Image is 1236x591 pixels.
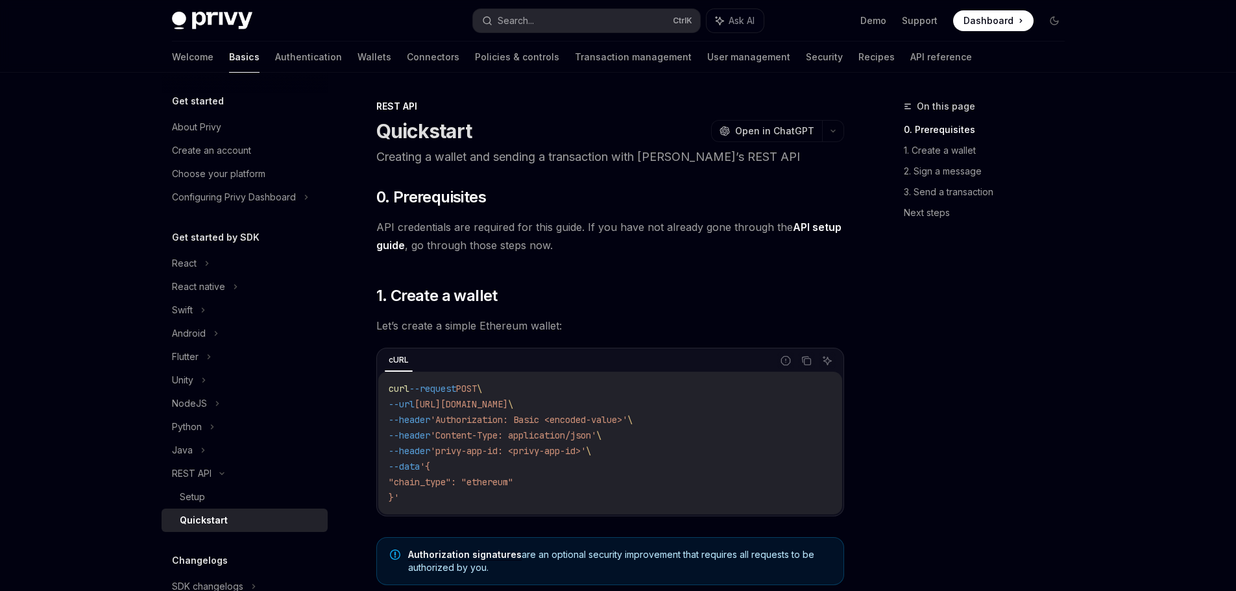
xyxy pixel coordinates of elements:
[390,549,400,560] svg: Note
[917,99,975,114] span: On this page
[430,414,627,426] span: 'Authorization: Basic <encoded-value>'
[275,42,342,73] a: Authentication
[389,461,420,472] span: --data
[673,16,692,26] span: Ctrl K
[798,352,815,369] button: Copy the contents from the code block
[376,285,498,306] span: 1. Create a wallet
[963,14,1013,27] span: Dashboard
[586,445,591,457] span: \
[180,489,205,505] div: Setup
[376,148,844,166] p: Creating a wallet and sending a transaction with [PERSON_NAME]’s REST API
[229,42,260,73] a: Basics
[172,93,224,109] h5: Get started
[858,42,895,73] a: Recipes
[172,326,206,341] div: Android
[162,115,328,139] a: About Privy
[508,398,513,410] span: \
[475,42,559,73] a: Policies & controls
[904,140,1075,161] a: 1. Create a wallet
[806,42,843,73] a: Security
[415,398,508,410] span: [URL][DOMAIN_NAME]
[389,429,430,441] span: --header
[162,509,328,532] a: Quickstart
[389,445,430,457] span: --header
[707,9,764,32] button: Ask AI
[172,553,228,568] h5: Changelogs
[904,182,1075,202] a: 3. Send a transaction
[172,119,221,135] div: About Privy
[172,143,251,158] div: Create an account
[172,396,207,411] div: NodeJS
[172,279,225,295] div: React native
[477,383,482,394] span: \
[711,120,822,142] button: Open in ChatGPT
[860,14,886,27] a: Demo
[172,230,260,245] h5: Get started by SDK
[627,414,633,426] span: \
[498,13,534,29] div: Search...
[376,218,844,254] span: API credentials are required for this guide. If you have not already gone through the , go throug...
[420,461,430,472] span: '{
[172,42,213,73] a: Welcome
[430,445,586,457] span: 'privy-app-id: <privy-app-id>'
[172,256,197,271] div: React
[389,383,409,394] span: curl
[407,42,459,73] a: Connectors
[376,317,844,335] span: Let’s create a simple Ethereum wallet:
[953,10,1034,31] a: Dashboard
[389,414,430,426] span: --header
[596,429,601,441] span: \
[172,166,265,182] div: Choose your platform
[172,372,193,388] div: Unity
[172,12,252,30] img: dark logo
[172,466,212,481] div: REST API
[904,202,1075,223] a: Next steps
[1044,10,1065,31] button: Toggle dark mode
[357,42,391,73] a: Wallets
[904,161,1075,182] a: 2. Sign a message
[777,352,794,369] button: Report incorrect code
[729,14,755,27] span: Ask AI
[904,119,1075,140] a: 0. Prerequisites
[385,352,413,368] div: cURL
[376,187,486,208] span: 0. Prerequisites
[735,125,814,138] span: Open in ChatGPT
[172,302,193,318] div: Swift
[172,419,202,435] div: Python
[408,549,522,561] a: Authorization signatures
[473,9,700,32] button: Search...CtrlK
[707,42,790,73] a: User management
[902,14,938,27] a: Support
[172,442,193,458] div: Java
[910,42,972,73] a: API reference
[819,352,836,369] button: Ask AI
[376,119,472,143] h1: Quickstart
[389,492,399,503] span: }'
[162,162,328,186] a: Choose your platform
[389,476,513,488] span: "chain_type": "ethereum"
[408,548,830,574] span: are an optional security improvement that requires all requests to be authorized by you.
[575,42,692,73] a: Transaction management
[456,383,477,394] span: POST
[376,100,844,113] div: REST API
[180,513,228,528] div: Quickstart
[172,349,199,365] div: Flutter
[162,485,328,509] a: Setup
[162,139,328,162] a: Create an account
[389,398,415,410] span: --url
[409,383,456,394] span: --request
[172,189,296,205] div: Configuring Privy Dashboard
[430,429,596,441] span: 'Content-Type: application/json'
